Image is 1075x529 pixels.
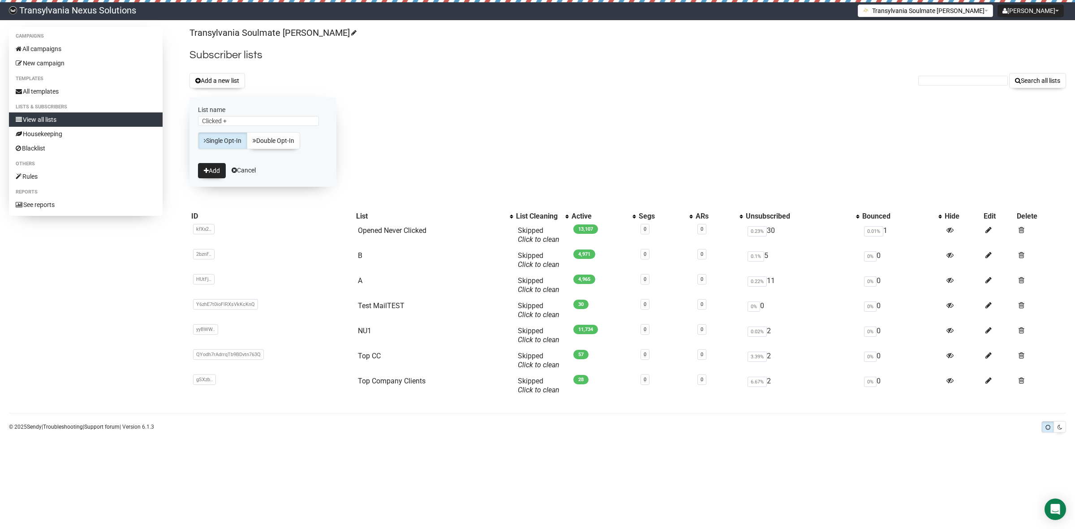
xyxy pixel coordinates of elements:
[644,226,646,232] a: 0
[193,274,215,284] span: HUtFj..
[701,377,703,383] a: 0
[864,226,883,237] span: 0.01%
[518,352,559,369] span: Skipped
[193,224,215,234] span: kfXx2..
[984,212,1013,221] div: Edit
[573,375,589,384] span: 28
[860,273,943,298] td: 0
[694,210,744,223] th: ARs: No sort applied, activate to apply an ascending sort
[744,348,860,373] td: 2
[860,223,943,248] td: 1
[701,327,703,332] a: 0
[864,276,877,287] span: 0%
[572,212,628,221] div: Active
[864,327,877,337] span: 0%
[644,352,646,357] a: 0
[644,276,646,282] a: 0
[193,249,215,259] span: 2bznF..
[9,31,163,42] li: Campaigns
[9,187,163,198] li: Reports
[573,224,598,234] span: 13,107
[518,377,559,394] span: Skipped
[193,324,218,335] span: yyBWW..
[639,212,685,221] div: Segs
[701,301,703,307] a: 0
[27,424,42,430] a: Sendy
[9,6,17,14] img: 586cc6b7d8bc403f0c61b981d947c989
[518,361,559,369] a: Click to clean
[198,116,319,126] input: The name of your new list
[864,251,877,262] span: 0%
[860,298,943,323] td: 0
[358,352,381,360] a: Top CC
[1045,499,1066,520] div: Open Intercom Messenger
[193,374,216,385] span: gSXzb..
[573,325,598,334] span: 11,734
[860,348,943,373] td: 0
[9,169,163,184] a: Rules
[696,212,735,221] div: ARs
[864,352,877,362] span: 0%
[514,210,570,223] th: List Cleaning: No sort applied, activate to apply an ascending sort
[9,73,163,84] li: Templates
[9,127,163,141] a: Housekeeping
[744,373,860,398] td: 2
[354,210,514,223] th: List: No sort applied, activate to apply an ascending sort
[644,251,646,257] a: 0
[1017,212,1064,221] div: Delete
[247,132,300,149] a: Double Opt-In
[744,210,860,223] th: Unsubscribed: No sort applied, activate to apply an ascending sort
[744,298,860,323] td: 0
[748,377,767,387] span: 6.67%
[644,377,646,383] a: 0
[189,27,355,38] a: Transylvania Soulmate [PERSON_NAME]
[189,210,354,223] th: ID: No sort applied, sorting is disabled
[9,141,163,155] a: Blacklist
[9,84,163,99] a: All templates
[193,299,258,310] span: Y6zhE7t0ioFlRXsVkKcKnQ
[518,276,559,294] span: Skipped
[358,301,404,310] a: Test MailTEST
[232,167,256,174] a: Cancel
[945,212,980,221] div: Hide
[858,4,993,17] button: Transylvania Soulmate [PERSON_NAME]
[9,42,163,56] a: All campaigns
[570,210,637,223] th: Active: No sort applied, activate to apply an ascending sort
[1009,73,1066,88] button: Search all lists
[748,251,764,262] span: 0.1%
[943,210,982,223] th: Hide: No sort applied, sorting is disabled
[518,235,559,244] a: Click to clean
[516,212,561,221] div: List Cleaning
[746,212,851,221] div: Unsubscribed
[864,301,877,312] span: 0%
[518,251,559,269] span: Skipped
[189,47,1066,63] h2: Subscriber lists
[864,377,877,387] span: 0%
[862,212,934,221] div: Bounced
[9,198,163,212] a: See reports
[860,248,943,273] td: 0
[518,301,559,319] span: Skipped
[518,335,559,344] a: Click to clean
[748,352,767,362] span: 3.39%
[644,301,646,307] a: 0
[518,226,559,244] span: Skipped
[518,386,559,394] a: Click to clean
[84,424,120,430] a: Support forum
[518,310,559,319] a: Click to clean
[518,285,559,294] a: Click to clean
[9,112,163,127] a: View all lists
[863,7,870,14] img: 1.png
[744,273,860,298] td: 11
[748,301,760,312] span: 0%
[701,251,703,257] a: 0
[748,276,767,287] span: 0.22%
[860,210,943,223] th: Bounced: No sort applied, activate to apply an ascending sort
[573,350,589,359] span: 57
[860,373,943,398] td: 0
[358,327,371,335] a: NU1
[573,249,595,259] span: 4,971
[518,327,559,344] span: Skipped
[573,275,595,284] span: 4,965
[1015,210,1066,223] th: Delete: No sort applied, sorting is disabled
